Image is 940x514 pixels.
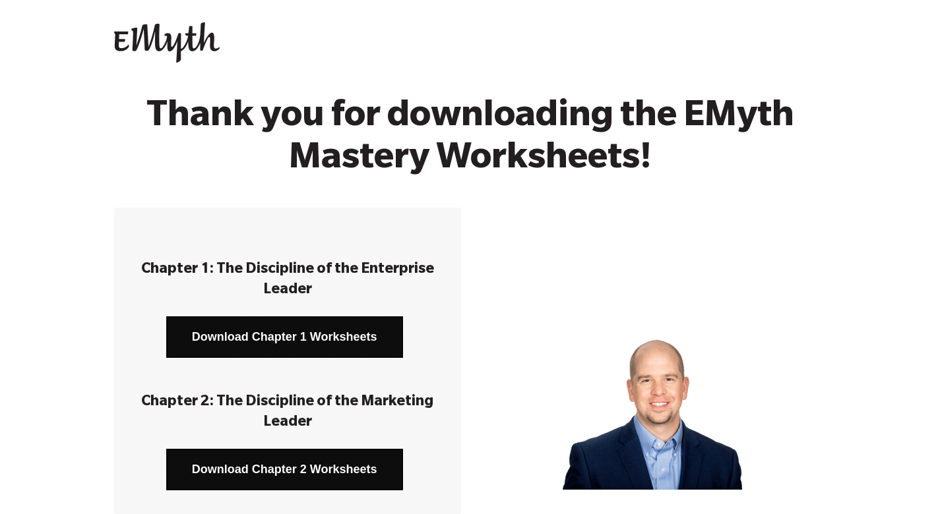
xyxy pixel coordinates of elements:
[114,22,220,63] img: EMyth
[166,316,403,358] a: Download Chapter 1 Worksheets
[166,449,403,490] a: Download Chapter 2 Worksheets
[111,99,830,183] h2: Thank you for downloading the EMyth Mastery Worksheets!
[874,451,940,514] iframe: Chat Widget
[134,393,441,434] h3: Chapter 2: The Discipline of the Marketing Leader
[134,260,441,301] h3: Chapter 1: The Discipline of the Enterprise Leader
[563,310,742,490] img: Jon_Slater_web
